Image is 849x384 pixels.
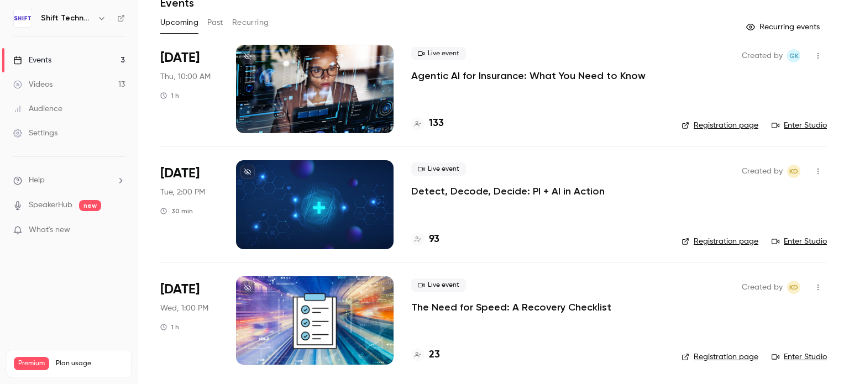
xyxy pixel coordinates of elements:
[29,224,70,236] span: What's new
[232,14,269,31] button: Recurring
[13,55,51,66] div: Events
[742,49,783,62] span: Created by
[789,165,798,178] span: KD
[429,116,444,131] h4: 133
[789,281,798,294] span: KD
[411,348,440,362] a: 23
[411,47,466,60] span: Live event
[411,69,646,82] a: Agentic AI for Insurance: What You Need to Know
[160,45,218,133] div: Sep 25 Thu, 10:00 AM (America/New York)
[41,13,93,24] h6: Shift Technology
[742,281,783,294] span: Created by
[160,207,193,215] div: 30 min
[160,71,211,82] span: Thu, 10:00 AM
[789,49,799,62] span: GK
[787,281,800,294] span: Kristen DeLuca
[29,199,72,211] a: SpeakerHub
[160,160,218,249] div: Oct 7 Tue, 2:00 PM (America/New York)
[772,120,827,131] a: Enter Studio
[682,236,758,247] a: Registration page
[160,187,205,198] span: Tue, 2:00 PM
[160,165,200,182] span: [DATE]
[29,175,45,186] span: Help
[682,120,758,131] a: Registration page
[56,359,124,368] span: Plan usage
[14,9,32,27] img: Shift Technology
[112,225,125,235] iframe: Noticeable Trigger
[741,18,827,36] button: Recurring events
[160,323,179,332] div: 1 h
[207,14,223,31] button: Past
[13,103,62,114] div: Audience
[160,91,179,100] div: 1 h
[411,185,605,198] a: Detect, Decode, Decide: PI + AI in Action
[411,162,466,176] span: Live event
[682,351,758,362] a: Registration page
[160,276,218,365] div: Oct 8 Wed, 1:00 PM (America/New York)
[429,348,440,362] h4: 23
[411,278,466,292] span: Live event
[411,232,439,247] a: 93
[787,165,800,178] span: Kristen DeLuca
[13,175,125,186] li: help-dropdown-opener
[160,14,198,31] button: Upcoming
[160,281,200,298] span: [DATE]
[160,303,208,314] span: Wed, 1:00 PM
[13,128,57,139] div: Settings
[742,165,783,178] span: Created by
[79,200,101,211] span: new
[13,79,53,90] div: Videos
[411,116,444,131] a: 133
[160,49,200,67] span: [DATE]
[411,301,611,314] a: The Need for Speed: A Recovery Checklist
[14,357,49,370] span: Premium
[772,236,827,247] a: Enter Studio
[429,232,439,247] h4: 93
[787,49,800,62] span: Gaud KROTOFF
[772,351,827,362] a: Enter Studio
